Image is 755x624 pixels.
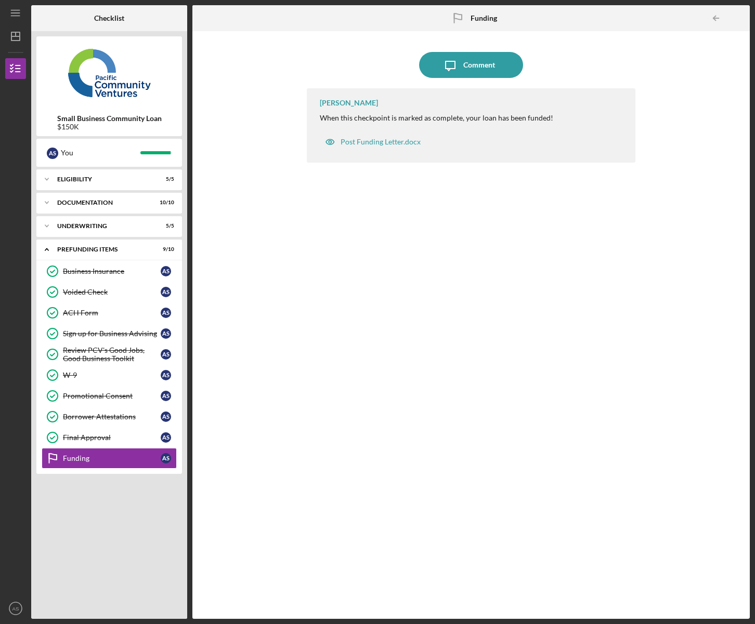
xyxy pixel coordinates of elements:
a: Final ApprovalAS [42,427,177,448]
div: Borrower Attestations [63,413,161,421]
div: 5 / 5 [155,223,174,229]
div: A S [161,308,171,318]
div: 9 / 10 [155,246,174,253]
div: Documentation [57,200,148,206]
p: When this checkpoint is marked as complete, your loan has been funded! [320,112,553,124]
div: Underwriting [57,223,148,229]
div: Promotional Consent [63,392,161,400]
a: W-9AS [42,365,177,386]
a: Sign up for Business AdvisingAS [42,323,177,344]
a: FundingAS [42,448,177,469]
b: Small Business Community Loan [57,114,162,123]
div: A S [161,287,171,297]
b: Checklist [94,14,124,22]
a: ACH FormAS [42,302,177,323]
a: Business InsuranceAS [42,261,177,282]
div: A S [161,370,171,380]
div: W-9 [63,371,161,379]
div: A S [161,328,171,339]
a: Review PCV's Good Jobs, Good Business ToolkitAS [42,344,177,365]
div: Funding [63,454,161,462]
div: Prefunding Items [57,246,148,253]
div: Voided Check [63,288,161,296]
div: A S [161,349,171,360]
div: A S [161,391,171,401]
div: 5 / 5 [155,176,174,182]
div: Business Insurance [63,267,161,275]
div: A S [161,411,171,422]
button: Post Funding Letter.docx [320,131,426,152]
b: Funding [471,14,497,22]
a: Promotional ConsentAS [42,386,177,406]
a: Borrower AttestationsAS [42,406,177,427]
div: Review PCV's Good Jobs, Good Business Toolkit [63,346,161,363]
button: Comment [419,52,523,78]
div: A S [161,453,171,463]
div: ACH Form [63,309,161,317]
button: AS [5,598,26,619]
div: Comment [463,52,495,78]
img: Product logo [36,42,182,104]
div: A S [161,266,171,276]
div: A S [47,148,58,159]
div: Sign up for Business Advising [63,329,161,338]
div: Eligibility [57,176,148,182]
div: Post Funding Letter.docx [341,138,421,146]
div: Final Approval [63,433,161,442]
text: AS [12,606,19,612]
a: Voided CheckAS [42,282,177,302]
div: You [61,144,140,162]
div: [PERSON_NAME] [320,99,378,107]
div: 10 / 10 [155,200,174,206]
div: A S [161,432,171,443]
div: $150K [57,123,162,131]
